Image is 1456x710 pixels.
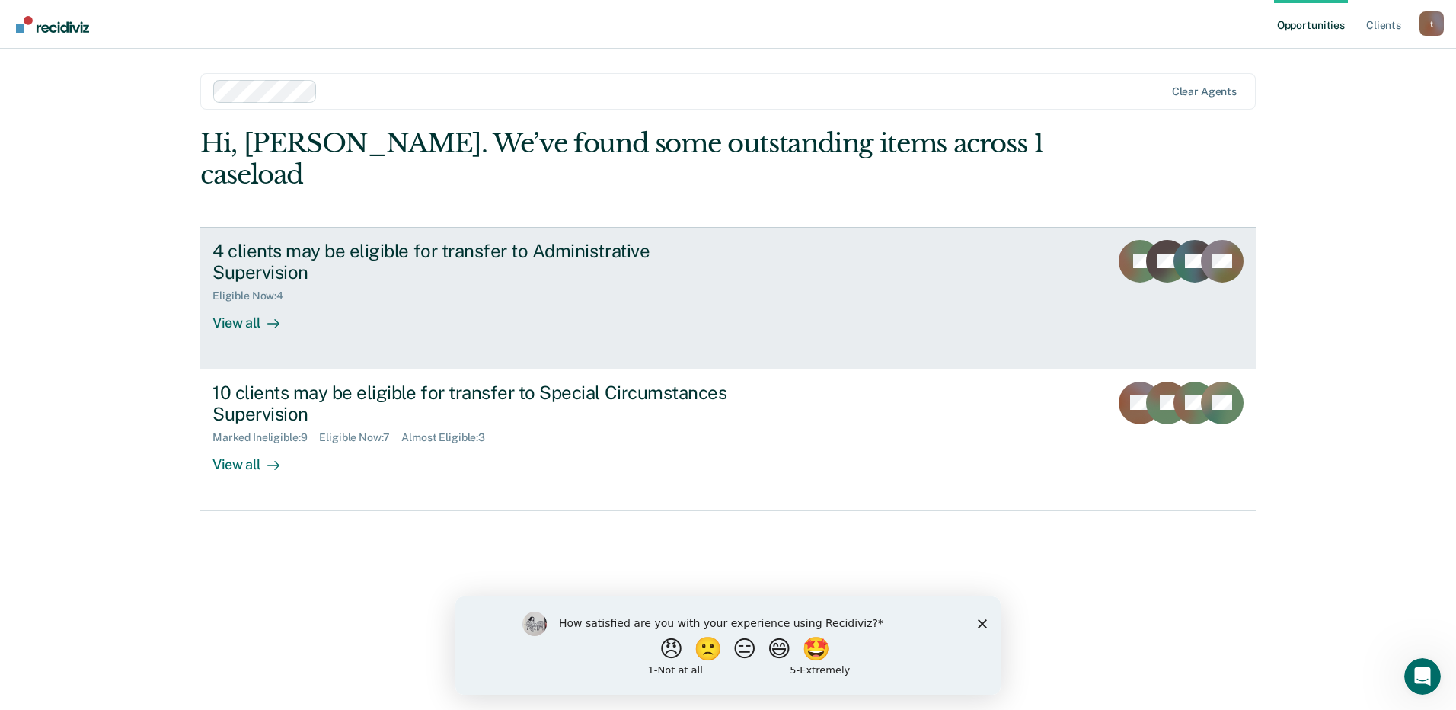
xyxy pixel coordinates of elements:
button: Profile dropdown button [1419,11,1444,36]
div: View all [212,444,298,474]
div: Hi, [PERSON_NAME]. We’ve found some outstanding items across 1 caseload [200,128,1045,190]
div: 10 clients may be eligible for transfer to Special Circumstances Supervision [212,382,747,426]
img: Recidiviz [16,16,89,33]
div: View all [212,302,298,332]
div: Almost Eligible : 3 [401,431,497,444]
iframe: Intercom live chat [1404,658,1441,695]
div: Marked Ineligible : 9 [212,431,319,444]
div: Clear agents [1172,85,1237,98]
div: Eligible Now : 7 [319,431,401,444]
a: 4 clients may be eligible for transfer to Administrative SupervisionEligible Now:4View all [200,227,1256,369]
div: Eligible Now : 4 [212,289,295,302]
a: 10 clients may be eligible for transfer to Special Circumstances SupervisionMarked Ineligible:9El... [200,369,1256,511]
iframe: Survey by Kim from Recidiviz [455,596,1001,695]
div: t [1419,11,1444,36]
div: 4 clients may be eligible for transfer to Administrative Supervision [212,240,747,284]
